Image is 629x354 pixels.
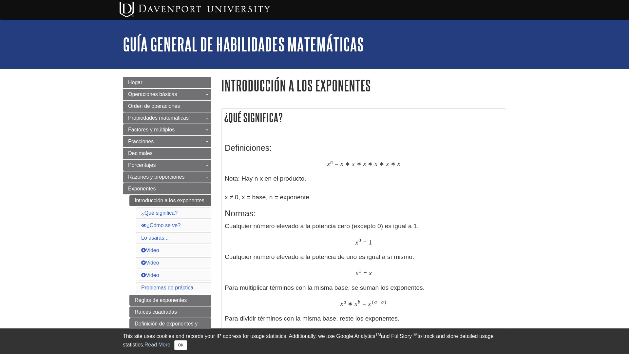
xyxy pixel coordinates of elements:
a: Orden de operaciones [123,101,211,112]
span: ∗ [348,300,353,307]
span: x [375,160,378,167]
h2: ¿Qué significa? [221,109,506,126]
span: Propiedades matemáticas [128,115,189,121]
span: Decimales [128,150,153,156]
a: Razones y proporciones [123,171,211,183]
span: a [374,299,377,305]
a: Video [141,260,159,265]
a: Exponentes [123,183,211,194]
span: x [397,160,400,167]
a: Introducción a los exponentes [129,195,211,206]
a: Video [141,272,159,278]
span: = [335,160,338,167]
span: Operaciones básicas [128,91,177,97]
span: + [378,299,381,305]
span: = [363,269,367,277]
span: Orden de operaciones [128,103,180,109]
span: Razones y proporciones [128,174,185,180]
span: x [340,160,343,167]
span: x [386,160,389,167]
a: Problemas de práctica [141,285,193,290]
p: Nota: Hay n x en el producto. x ≠ 0, x = base, n = exponente [225,159,503,202]
a: Hogar [123,77,211,88]
span: x [369,269,372,277]
span: ) [384,299,386,305]
span: a [344,299,346,305]
span: x [363,160,366,167]
a: Fracciones [123,136,211,147]
a: Raíces cuadradas [129,306,211,318]
span: x [340,300,343,307]
div: This site uses cookies and records your IP address for usage statistics. Additionally, we use Goo... [123,332,506,350]
a: ¿Qué significa? [141,210,178,216]
span: b [381,299,384,305]
span: Fracciones [128,139,154,144]
a: Factores y múltiplos [123,124,211,135]
span: x [368,300,371,307]
span: Exponentes [128,186,156,191]
h1: Introducción a los exponentes [221,77,506,94]
a: Reglas de exponentes [129,295,211,306]
span: x [352,160,355,167]
span: ∗ [379,160,384,167]
span: ( [372,299,373,305]
a: Video [141,247,159,253]
h3: Normas: [225,209,503,218]
a: ¿Cómo se ve? [141,223,181,228]
sup: TM [412,332,417,337]
span: Factores y múltiplos [128,127,175,132]
span: x [355,300,358,307]
a: Guía general de habilidades matemáticas [123,34,364,54]
span: b [358,299,360,305]
span: ∗ [345,160,350,167]
span: = [363,239,367,246]
span: 1 [359,268,361,274]
a: Propiedades matemáticas [123,112,211,124]
a: Operaciones básicas [123,89,211,100]
span: x [355,269,358,277]
span: ∗ [368,160,373,167]
a: Read More [144,342,170,347]
img: Davenport University [120,2,270,17]
button: Close [174,340,187,350]
span: n [330,159,333,165]
a: Definición de exponentes y radicales [129,318,211,337]
span: ∗ [356,160,362,167]
span: = [362,300,366,307]
span: x [327,160,330,167]
sup: TM [375,332,381,337]
span: Porcentajes [128,162,156,168]
span: 1 [369,239,372,246]
a: Decimales [123,148,211,159]
span: Hogar [128,80,143,85]
span: x [355,239,358,246]
span: ∗ [391,160,396,167]
h3: Definiciones: [225,143,503,153]
span: 0 [358,237,361,243]
a: Lo usarás... [141,235,169,241]
a: Porcentajes [123,160,211,171]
